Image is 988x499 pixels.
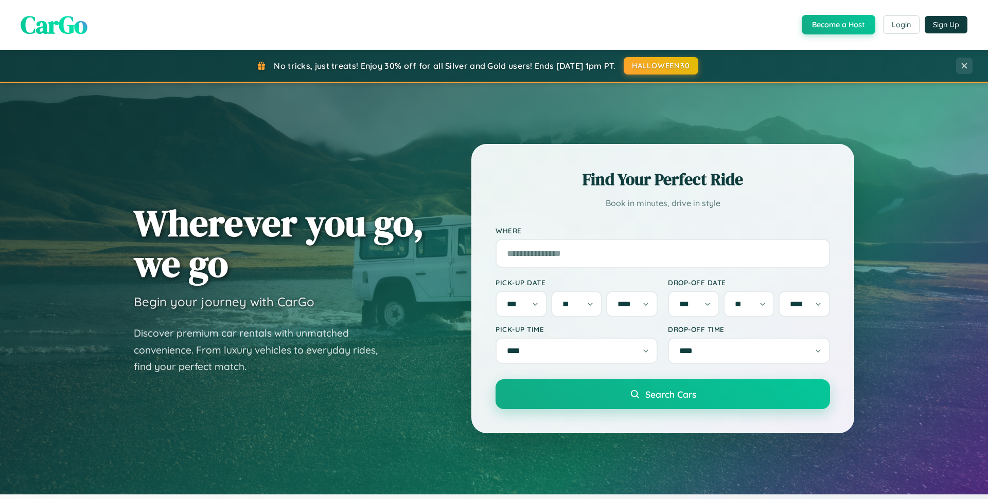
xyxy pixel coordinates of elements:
[134,325,391,375] p: Discover premium car rentals with unmatched convenience. From luxury vehicles to everyday rides, ...
[134,202,424,284] h1: Wherever you go, we go
[645,389,696,400] span: Search Cars
[496,168,830,191] h2: Find Your Perfect Ride
[496,379,830,409] button: Search Cars
[883,15,920,34] button: Login
[134,294,314,309] h3: Begin your journey with CarGo
[496,325,658,334] label: Pick-up Time
[274,61,615,71] span: No tricks, just treats! Enjoy 30% off for all Silver and Gold users! Ends [DATE] 1pm PT.
[668,325,830,334] label: Drop-off Time
[496,226,830,235] label: Where
[802,15,875,34] button: Become a Host
[21,8,87,42] span: CarGo
[496,196,830,211] p: Book in minutes, drive in style
[496,278,658,287] label: Pick-up Date
[624,57,698,75] button: HALLOWEEN30
[668,278,830,287] label: Drop-off Date
[925,16,967,33] button: Sign Up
